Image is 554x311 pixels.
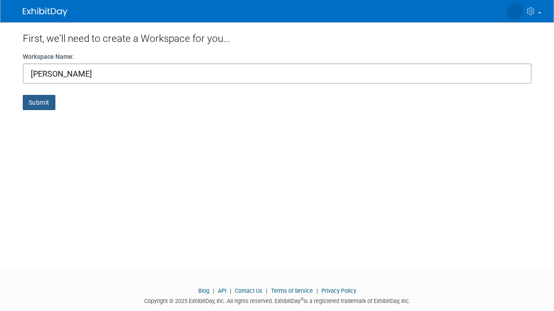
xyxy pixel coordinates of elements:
span: | [314,287,320,294]
a: API [218,287,226,294]
span: | [228,287,233,294]
label: Workspace Name: [23,52,74,61]
a: Terms of Service [271,287,313,294]
sup: ® [300,297,304,302]
span: | [211,287,217,294]
a: Privacy Policy [321,287,356,294]
button: Submit [23,95,55,110]
a: Blog [198,287,209,294]
img: ExhibitDay [23,8,67,16]
img: Bailey Pisarz [506,3,523,20]
span: | [264,287,270,294]
input: Name of your organization [23,63,532,84]
a: Contact Us [235,287,262,294]
div: First, we'll need to create a Workspace for you... [23,22,532,52]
